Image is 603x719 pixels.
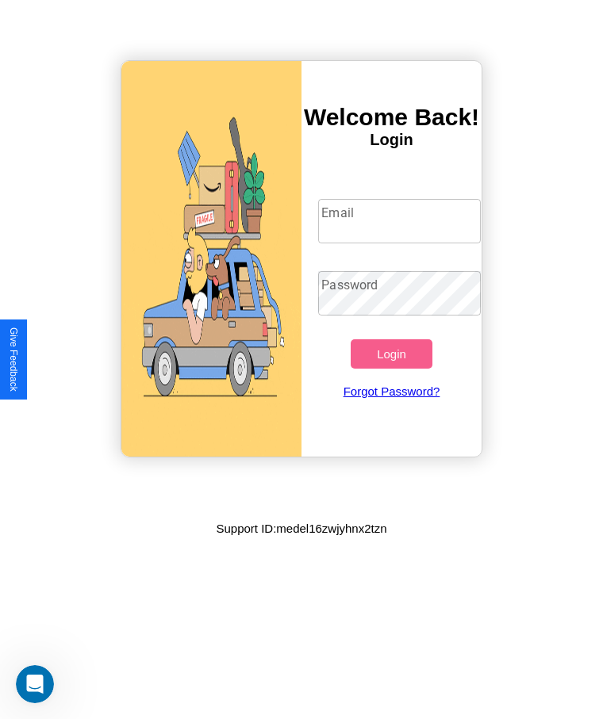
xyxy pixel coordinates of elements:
[16,665,54,703] iframe: Intercom live chat
[301,104,482,131] h3: Welcome Back!
[121,61,301,457] img: gif
[301,131,482,149] h4: Login
[351,339,432,369] button: Login
[8,327,19,392] div: Give Feedback
[216,518,386,539] p: Support ID: medel16zwjyhnx2tzn
[310,369,472,414] a: Forgot Password?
